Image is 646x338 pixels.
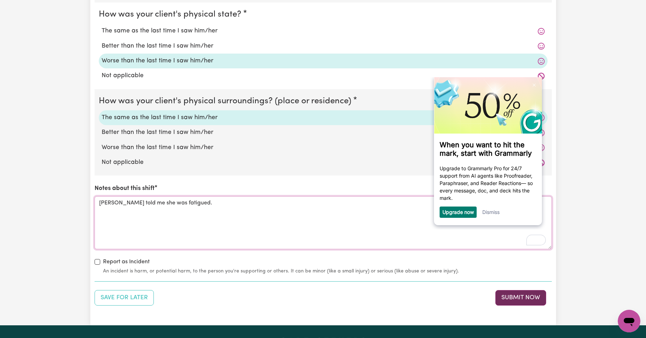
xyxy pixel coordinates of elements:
[95,184,155,193] label: Notes about this shift
[102,26,545,36] label: The same as the last time I saw him/her
[102,71,545,80] label: Not applicable
[103,6,105,10] img: close_x_white.png
[102,56,545,66] label: Worse than the last time I saw him/her
[618,310,640,332] iframe: Button to launch messaging window
[95,196,552,249] textarea: To enrich screen reader interactions, please activate Accessibility in Grammarly extension settings
[99,8,244,21] legend: How was your client's physical state?
[102,143,545,152] label: Worse than the last time I saw him/her
[10,87,106,124] p: Upgrade to Grammarly Pro for 24/7 support from AI agents like Proofreader, Paraphraser, and Reade...
[12,132,44,138] a: Upgrade now
[103,268,552,275] small: An incident is harm, or potential harm, to the person you're supporting or others. It can be mino...
[102,128,545,137] label: Better than the last time I saw him/her
[95,290,154,306] button: Save your job report
[102,113,545,122] label: The same as the last time I saw him/her
[102,42,545,51] label: Better than the last time I saw him/her
[495,290,546,306] button: Submit your job report
[52,132,70,138] a: Dismiss
[99,95,354,107] legend: How was your client's physical surroundings? (place or residence)
[102,158,545,167] label: Not applicable
[103,258,150,266] label: Report as Incident
[10,63,106,80] h3: When you want to hit the mark, start with Grammarly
